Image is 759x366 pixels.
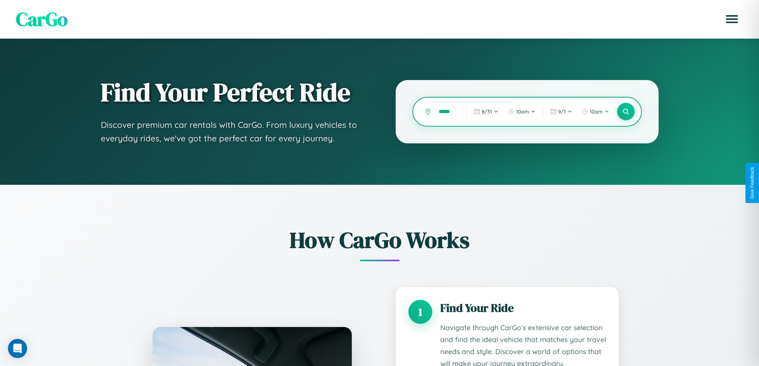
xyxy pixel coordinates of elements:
button: 9/1 [546,105,576,118]
div: Open Intercom Messenger [8,339,27,358]
button: 10am [504,105,539,118]
span: 10am [516,108,529,115]
span: 10am [590,108,603,115]
button: Open menu [721,8,743,30]
span: CarGo [16,6,68,32]
h2: How CarGo Works [141,225,619,255]
span: 8 / 31 [482,108,492,115]
div: 1 [408,300,432,324]
h1: Find Your Perfect Ride [101,78,364,106]
button: 8/31 [470,105,502,118]
button: 10am [578,105,613,118]
h3: Find Your Ride [440,300,606,316]
p: Discover premium car rentals with CarGo. From luxury vehicles to everyday rides, we've got the pe... [101,118,364,145]
div: Give Feedback [749,167,755,199]
span: 9 / 1 [558,108,566,115]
